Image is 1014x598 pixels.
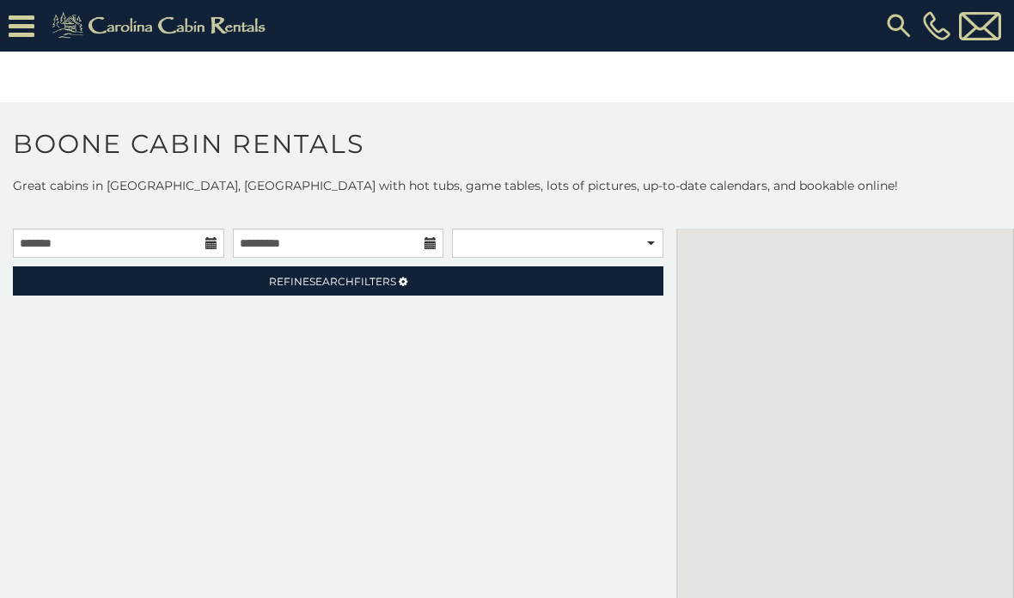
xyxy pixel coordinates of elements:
img: Khaki-logo.png [43,9,280,43]
a: [PHONE_NUMBER] [919,11,955,40]
img: search-regular.svg [883,10,914,41]
a: RefineSearchFilters [13,266,663,296]
span: Refine Filters [269,275,396,288]
span: Search [309,275,354,288]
